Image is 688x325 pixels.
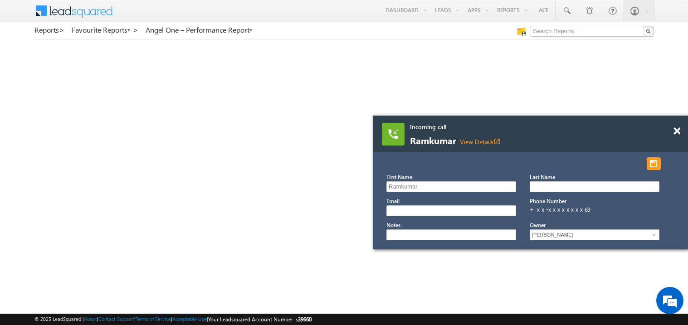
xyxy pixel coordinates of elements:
[647,157,661,170] button: Save and Dispose
[530,205,659,213] div: +xx-xxxxxxxx69
[530,198,566,204] label: Phone Number
[149,5,171,26] div: Minimize live chat window
[12,84,166,247] textarea: Type your message and hit 'Enter'
[530,222,546,228] label: Owner
[59,24,64,35] span: >
[136,316,171,322] a: Terms of Service
[34,26,64,34] a: Reports>
[84,316,97,322] a: About
[386,174,412,180] label: First Name
[386,222,400,228] label: Notes
[47,48,152,59] div: Chat with us now
[133,24,138,35] span: >
[72,26,138,34] a: Favourite Reports >
[530,174,555,180] label: Last Name
[517,27,526,36] img: Manage all your saved reports!
[386,198,400,204] label: Email
[15,48,38,59] img: d_60004797649_company_0_60004797649
[410,123,628,131] span: Incoming call
[98,316,134,322] a: Contact Support
[208,316,312,323] span: Your Leadsquared Account Number is
[530,229,659,240] input: Type to Search
[531,26,654,37] input: Search Reports
[146,26,253,34] a: Angel One – Performance Report
[172,316,207,322] a: Acceptable Use
[298,316,312,323] span: 39660
[410,136,628,146] span: Ramkumar
[34,315,312,324] span: © 2025 LeadSquared | | | | |
[460,137,501,146] a: View Detailsopen_in_new
[647,230,659,239] a: Show All Items
[493,138,501,145] i: View Details
[123,255,165,267] em: Start Chat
